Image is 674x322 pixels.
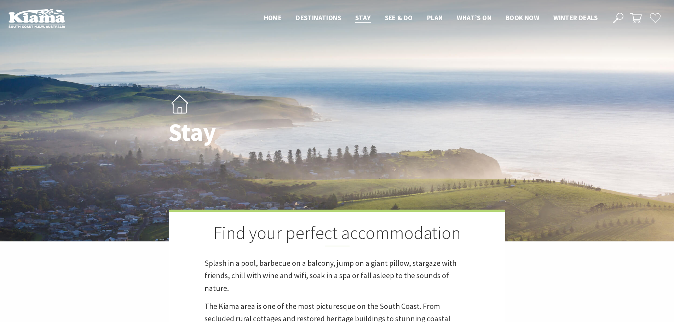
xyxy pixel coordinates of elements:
[457,13,491,22] span: What’s On
[355,13,371,22] span: Stay
[8,8,65,28] img: Kiama Logo
[204,257,470,294] p: Splash in a pool, barbecue on a balcony, jump on a giant pillow, stargaze with friends, chill wit...
[296,13,341,22] span: Destinations
[257,12,605,24] nav: Main Menu
[553,13,598,22] span: Winter Deals
[204,222,470,246] h2: Find your perfect accommodation
[168,118,368,146] h1: Stay
[427,13,443,22] span: Plan
[506,13,539,22] span: Book now
[385,13,413,22] span: See & Do
[264,13,282,22] span: Home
